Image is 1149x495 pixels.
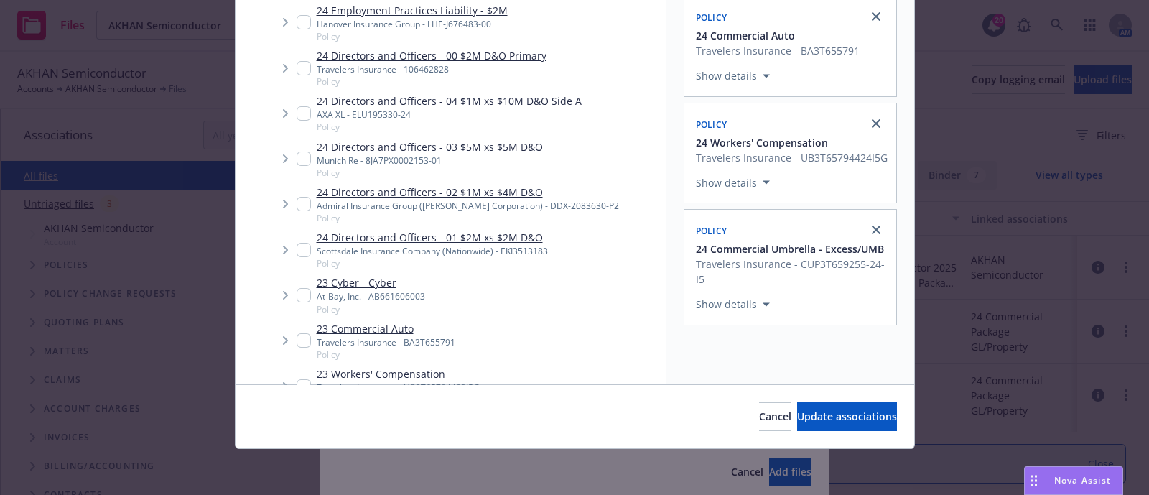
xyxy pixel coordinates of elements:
[759,402,791,431] button: Cancel
[696,28,860,43] button: 24 Commercial Auto
[1054,474,1111,486] span: Nova Assist
[317,290,425,302] div: At-Bay, Inc. - AB661606003
[867,115,885,132] a: close
[867,221,885,239] a: close
[317,212,619,224] span: Policy
[317,185,619,200] a: 24 Directors and Officers - 02 $1M xs $4M D&O
[317,93,582,108] a: 24 Directors and Officers - 04 $1M xs $10M D&O Side A
[690,174,776,191] button: Show details
[317,336,455,348] div: Travelers Insurance - BA3T655791
[759,410,791,423] span: Cancel
[690,296,776,313] button: Show details
[1025,467,1043,494] div: Drag to move
[317,18,508,30] div: Hanover Insurance Group - LHE-J676483-00
[696,135,828,150] span: 24 Workers' Compensation
[797,402,897,431] button: Update associations
[696,43,860,58] span: Travelers Insurance - BA3T655791
[317,245,548,257] div: Scottsdale Insurance Company (Nationwide) - EKI3513183
[317,381,480,394] div: Travelers Insurance - UB3T65794423I5G
[317,3,508,18] a: 24 Employment Practices Liability - $2M
[317,75,546,88] span: Policy
[317,366,480,381] a: 23 Workers' Compensation
[317,63,546,75] div: Travelers Insurance - 106462828
[317,167,543,179] span: Policy
[317,108,582,121] div: AXA XL - ELU195330-24
[696,150,888,165] span: Travelers Insurance - UB3T65794424I5G
[317,121,582,133] span: Policy
[696,135,888,150] button: 24 Workers' Compensation
[690,68,776,85] button: Show details
[317,154,543,167] div: Munich Re - 8JA7PX0002153-01
[317,200,619,212] div: Admiral Insurance Group ([PERSON_NAME] Corporation) - DDX-2083630-P2
[1024,466,1123,495] button: Nova Assist
[317,48,546,63] a: 24 Directors and Officers - 00 $2M D&O Primary
[696,241,888,256] button: 24 Commercial Umbrella - Excess/UMB
[317,139,543,154] a: 24 Directors and Officers - 03 $5M xs $5M D&O
[696,28,795,43] span: 24 Commercial Auto
[317,321,455,336] a: 23 Commercial Auto
[696,241,884,256] span: 24 Commercial Umbrella - Excess/UMB
[317,275,425,290] a: 23 Cyber - Cyber
[696,119,727,131] span: Policy
[317,303,425,315] span: Policy
[317,230,548,245] a: 24 Directors and Officers - 01 $2M xs $2M D&O
[317,30,508,42] span: Policy
[696,11,727,24] span: Policy
[867,8,885,25] a: close
[696,256,888,287] span: Travelers Insurance - CUP3T659255-24-I5
[317,257,548,269] span: Policy
[317,348,455,361] span: Policy
[696,225,727,237] span: Policy
[797,410,897,423] span: Update associations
